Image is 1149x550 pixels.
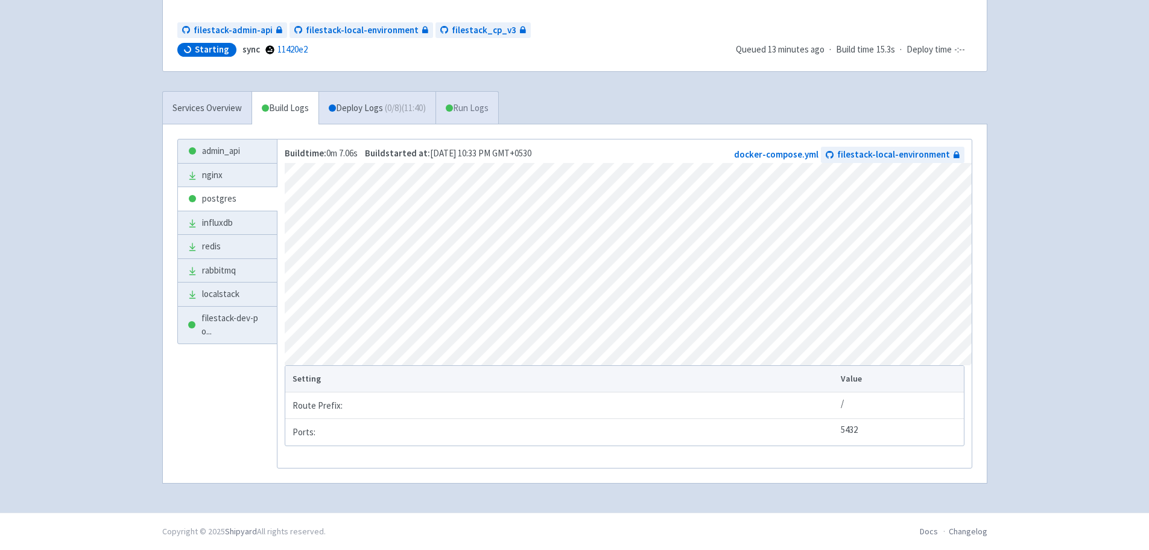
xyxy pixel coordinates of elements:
[837,366,964,392] th: Value
[435,22,531,39] a: filestack_cp_v3
[837,392,964,419] td: /
[285,147,326,159] strong: Build time:
[736,43,825,55] span: Queued
[837,148,950,162] span: filestack-local-environment
[736,43,972,57] div: · ·
[452,24,516,37] span: filestack_cp_v3
[734,149,818,160] a: docker-compose.yml
[201,312,267,339] span: filestack-dev-po ...
[821,147,964,163] a: filestack-local-environment
[178,259,277,283] a: rabbitmq
[920,526,938,537] a: Docs
[177,22,287,39] a: filestack-admin-api
[242,43,260,55] strong: sync
[285,147,358,159] span: 0m 7.06s
[285,392,837,419] td: Route Prefix:
[837,419,964,446] td: 5432
[178,307,277,344] a: filestack-dev-po...
[836,43,874,57] span: Build time
[954,43,965,57] span: -:--
[163,92,252,125] a: Services Overview
[365,147,531,159] span: [DATE] 10:33 PM GMT+0530
[365,147,430,159] strong: Build started at:
[195,43,229,56] span: Starting
[306,24,419,37] span: filestack-local-environment
[285,366,837,392] th: Setting
[178,164,277,187] a: nginx
[178,211,277,235] a: influxdb
[277,43,308,55] a: 11420e2
[162,525,326,538] div: Copyright © 2025 All rights reserved.
[178,235,277,258] a: redis
[194,24,273,37] span: filestack-admin-api
[876,43,895,57] span: 15.3s
[949,526,987,537] a: Changelog
[225,526,257,537] a: Shipyard
[178,139,277,163] a: admin_api
[285,419,837,446] td: Ports:
[435,92,498,125] a: Run Logs
[768,43,825,55] time: 13 minutes ago
[252,92,318,125] a: Build Logs
[318,92,435,125] a: Deploy Logs (0/8)(11:40)
[290,22,433,39] a: filestack-local-environment
[907,43,952,57] span: Deploy time
[385,101,426,115] span: ( 0 / 8 ) (11:40)
[178,283,277,306] a: localstack
[178,187,277,211] a: postgres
